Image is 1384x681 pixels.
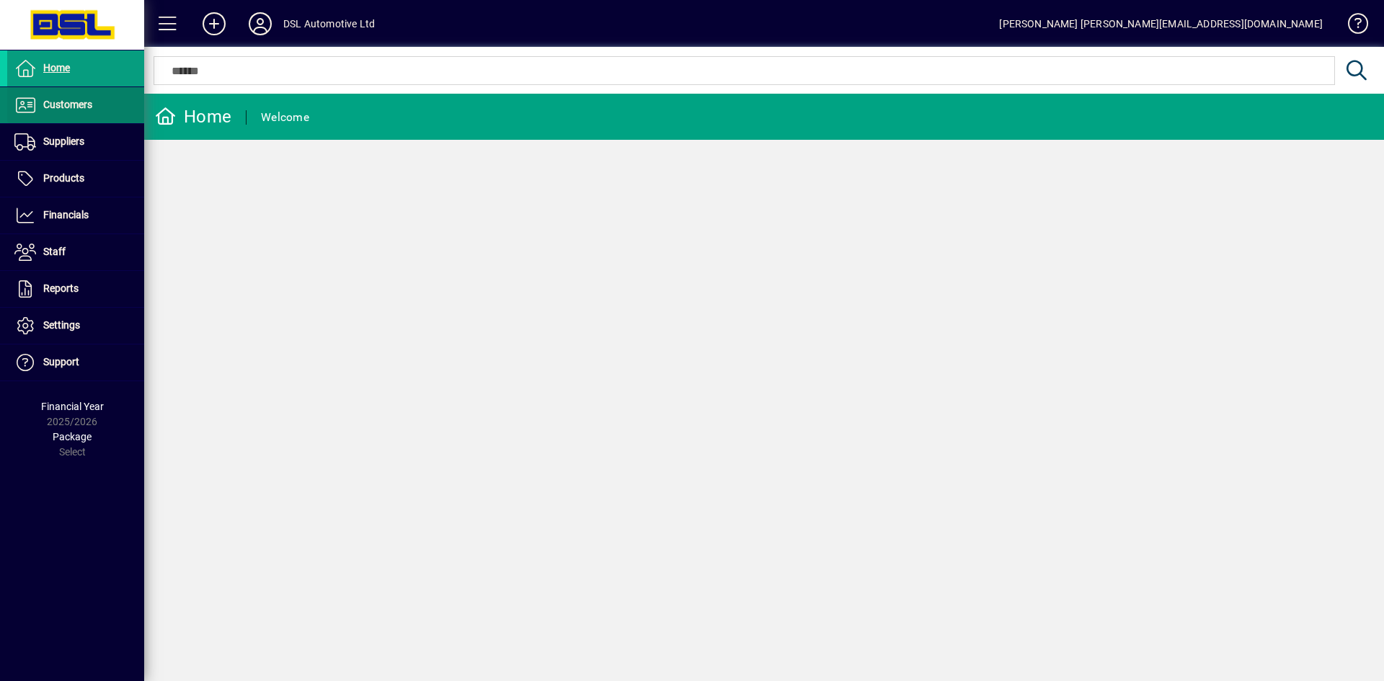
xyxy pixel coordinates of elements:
[53,431,92,442] span: Package
[7,161,144,197] a: Products
[7,87,144,123] a: Customers
[1337,3,1366,50] a: Knowledge Base
[43,282,79,294] span: Reports
[191,11,237,37] button: Add
[7,124,144,160] a: Suppliers
[155,105,231,128] div: Home
[7,271,144,307] a: Reports
[43,135,84,147] span: Suppliers
[43,246,66,257] span: Staff
[237,11,283,37] button: Profile
[41,401,104,412] span: Financial Year
[7,308,144,344] a: Settings
[43,356,79,368] span: Support
[43,209,89,221] span: Financials
[7,197,144,233] a: Financials
[43,319,80,331] span: Settings
[7,234,144,270] a: Staff
[43,62,70,74] span: Home
[43,99,92,110] span: Customers
[7,344,144,380] a: Support
[261,106,309,129] div: Welcome
[999,12,1323,35] div: [PERSON_NAME] [PERSON_NAME][EMAIL_ADDRESS][DOMAIN_NAME]
[283,12,375,35] div: DSL Automotive Ltd
[43,172,84,184] span: Products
